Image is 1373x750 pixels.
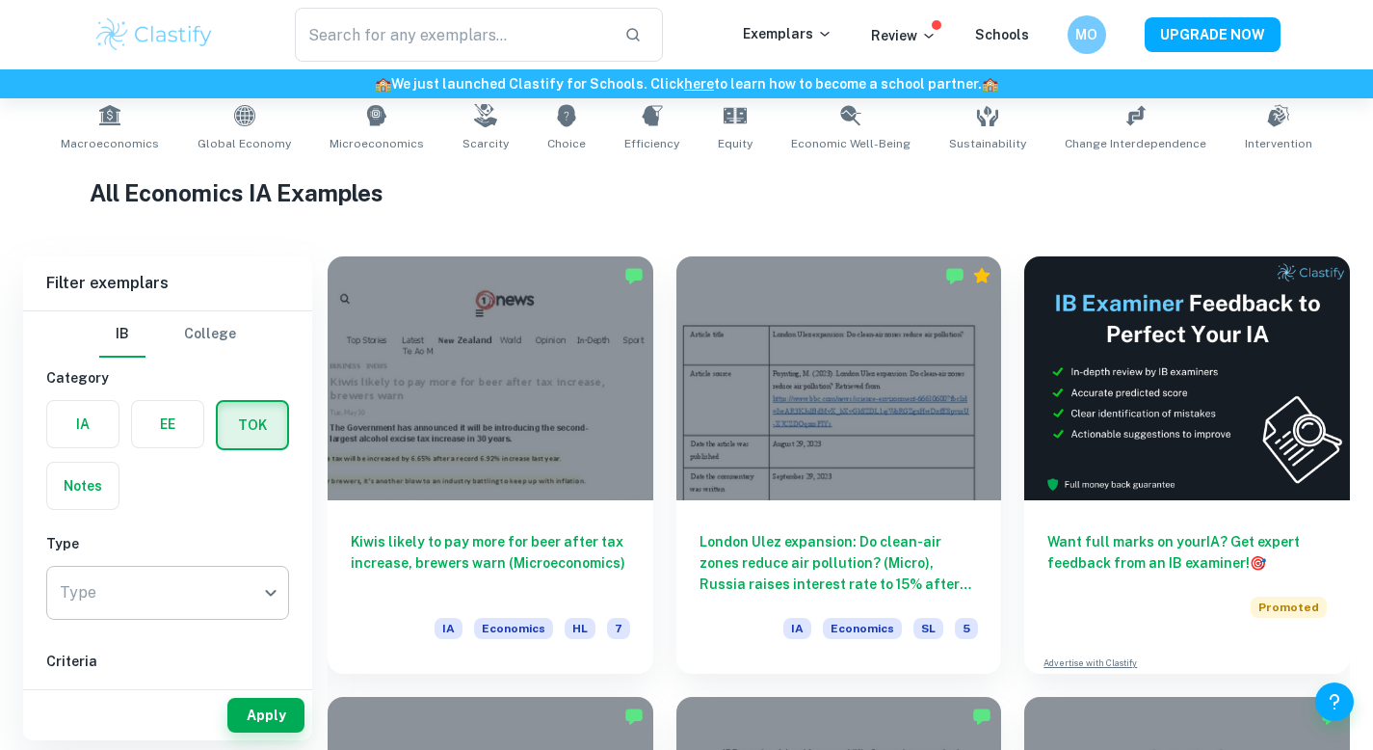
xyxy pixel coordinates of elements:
[99,311,236,358] div: Filter type choice
[1315,683,1354,721] button: Help and Feedback
[1043,656,1137,670] a: Advertise with Clastify
[547,135,586,152] span: Choice
[1250,555,1266,571] span: 🎯
[184,311,236,358] button: College
[1075,24,1097,45] h6: MO
[1024,256,1350,500] img: Thumbnail
[23,256,312,310] h6: Filter exemplars
[1245,135,1312,152] span: Intervention
[474,618,553,639] span: Economics
[93,15,216,54] img: Clastify logo
[1065,135,1206,152] span: Change Interdependence
[132,401,203,447] button: EE
[676,256,1002,674] a: London Ulez expansion: Do clean-air zones reduce air pollution? (Micro), Russia raises interest r...
[718,135,753,152] span: Equity
[46,533,289,554] h6: Type
[684,76,714,92] a: here
[328,256,653,674] a: Kiwis likely to pay more for beer after tax increase, brewers warn (Microeconomics)IAEconomicsHL7
[945,266,964,285] img: Marked
[975,27,1029,42] a: Schools
[90,175,1283,210] h1: All Economics IA Examples
[47,401,119,447] button: IA
[227,698,304,733] button: Apply
[700,531,979,595] h6: London Ulez expansion: Do clean-air zones reduce air pollution? (Micro), Russia raises interest r...
[972,707,991,726] img: Marked
[330,135,424,152] span: Microeconomics
[375,76,391,92] span: 🏫
[47,463,119,509] button: Notes
[218,402,287,448] button: TOK
[46,651,289,672] h6: Criteria
[871,25,937,46] p: Review
[982,76,998,92] span: 🏫
[972,266,991,285] div: Premium
[1145,17,1281,52] button: UPGRADE NOW
[624,135,679,152] span: Efficiency
[791,135,911,152] span: Economic Well-Being
[955,618,978,639] span: 5
[783,618,811,639] span: IA
[351,531,630,595] h6: Kiwis likely to pay more for beer after tax increase, brewers warn (Microeconomics)
[743,23,832,44] p: Exemplars
[565,618,595,639] span: HL
[4,73,1369,94] h6: We just launched Clastify for Schools. Click to learn how to become a school partner.
[1251,597,1327,618] span: Promoted
[462,135,509,152] span: Scarcity
[823,618,902,639] span: Economics
[1068,15,1106,54] button: MO
[1024,256,1350,674] a: Want full marks on yourIA? Get expert feedback from an IB examiner!PromotedAdvertise with Clastify
[1047,531,1327,574] h6: Want full marks on your IA ? Get expert feedback from an IB examiner!
[295,8,610,62] input: Search for any exemplars...
[435,618,462,639] span: IA
[607,618,630,639] span: 7
[61,135,159,152] span: Macroeconomics
[624,707,644,726] img: Marked
[624,266,644,285] img: Marked
[913,618,943,639] span: SL
[99,311,145,358] button: IB
[46,367,289,388] h6: Category
[198,135,291,152] span: Global Economy
[949,135,1026,152] span: Sustainability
